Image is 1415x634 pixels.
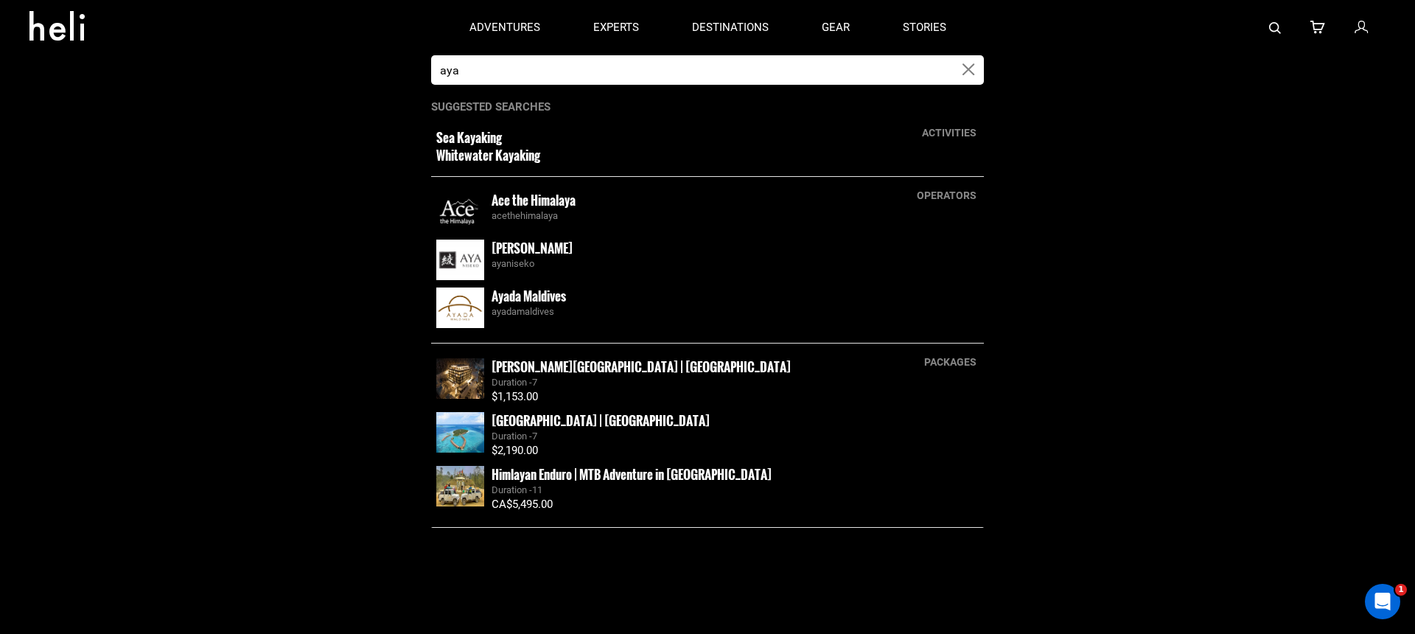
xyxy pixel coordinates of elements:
[532,431,537,442] span: 7
[492,209,979,223] div: acethehimalaya
[909,188,984,203] div: operators
[431,100,984,115] p: Suggested Searches
[436,358,484,399] img: images
[492,498,553,511] span: CA$5,495.00
[1365,584,1400,619] iframe: Intercom live chat
[492,444,538,457] span: $2,190.00
[492,305,979,319] div: ayadamaldives
[436,412,484,453] img: images
[436,240,484,280] img: images
[492,257,979,271] div: ayaniseko
[692,20,769,35] p: destinations
[593,20,639,35] p: experts
[436,129,870,147] small: Sea Kayaking
[492,411,710,430] small: [GEOGRAPHIC_DATA] | [GEOGRAPHIC_DATA]
[492,191,576,209] small: Ace the Himalaya
[1269,22,1281,34] img: search-bar-icon.svg
[532,377,537,388] span: 7
[469,20,540,35] p: adventures
[436,466,484,506] img: images
[436,288,484,328] img: images
[492,430,979,444] div: Duration -
[492,484,979,498] div: Duration -
[492,465,772,484] small: Himlayan Enduro | MTB Adventure in [GEOGRAPHIC_DATA]
[917,355,984,369] div: packages
[492,358,791,376] small: [PERSON_NAME][GEOGRAPHIC_DATA] | [GEOGRAPHIC_DATA]
[532,484,542,495] span: 11
[1395,584,1407,596] span: 1
[915,125,984,140] div: activities
[492,390,538,403] span: $1,153.00
[492,287,566,305] small: Ayada Maldives
[431,55,954,85] input: Search by Sport, Trip or Operator
[436,192,484,232] img: images
[492,239,573,257] small: [PERSON_NAME]
[492,376,979,390] div: Duration -
[436,147,870,164] small: Whitewater Kayaking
